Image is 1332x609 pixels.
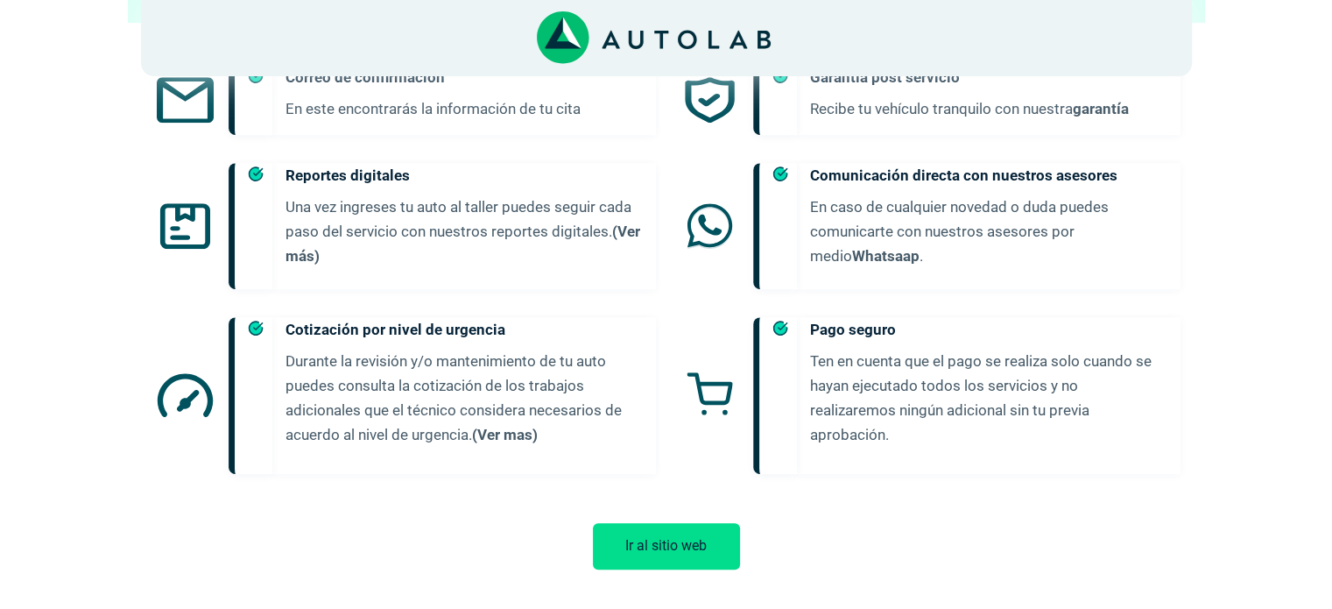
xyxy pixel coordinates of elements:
[285,195,642,268] p: Una vez ingreses tu auto al taller puedes seguir cada paso del servicio con nuestros reportes dig...
[810,195,1166,268] p: En caso de cualquier novedad o duda puedes comunicarte con nuestros asesores por medio .
[810,317,1166,342] h5: Pago seguro
[1073,100,1129,117] a: garantía
[593,523,740,570] button: Ir al sitio web
[810,96,1166,121] p: Recibe tu vehículo tranquilo con nuestra
[285,349,642,447] p: Durante la revisión y/o mantenimiento de tu auto puedes consulta la cotización de los trabajos ad...
[852,247,920,265] a: Whatsaap
[810,163,1166,188] h5: Comunicación directa con nuestros asesores
[810,65,1166,89] h5: Garantía post servicio
[285,96,642,121] p: En este encontrarás la información de tu cita
[537,29,771,46] a: Link al sitio de autolab
[285,223,640,265] a: (Ver más)
[472,426,538,443] a: (Ver mas)
[593,537,740,554] a: Ir al sitio web
[285,163,642,188] h5: Reportes digitales
[285,317,642,342] h5: Cotización por nivel de urgencia
[285,65,642,89] h5: Correo de confirmación
[810,349,1166,447] p: Ten en cuenta que el pago se realiza solo cuando se hayan ejecutado todos los servicios y no real...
